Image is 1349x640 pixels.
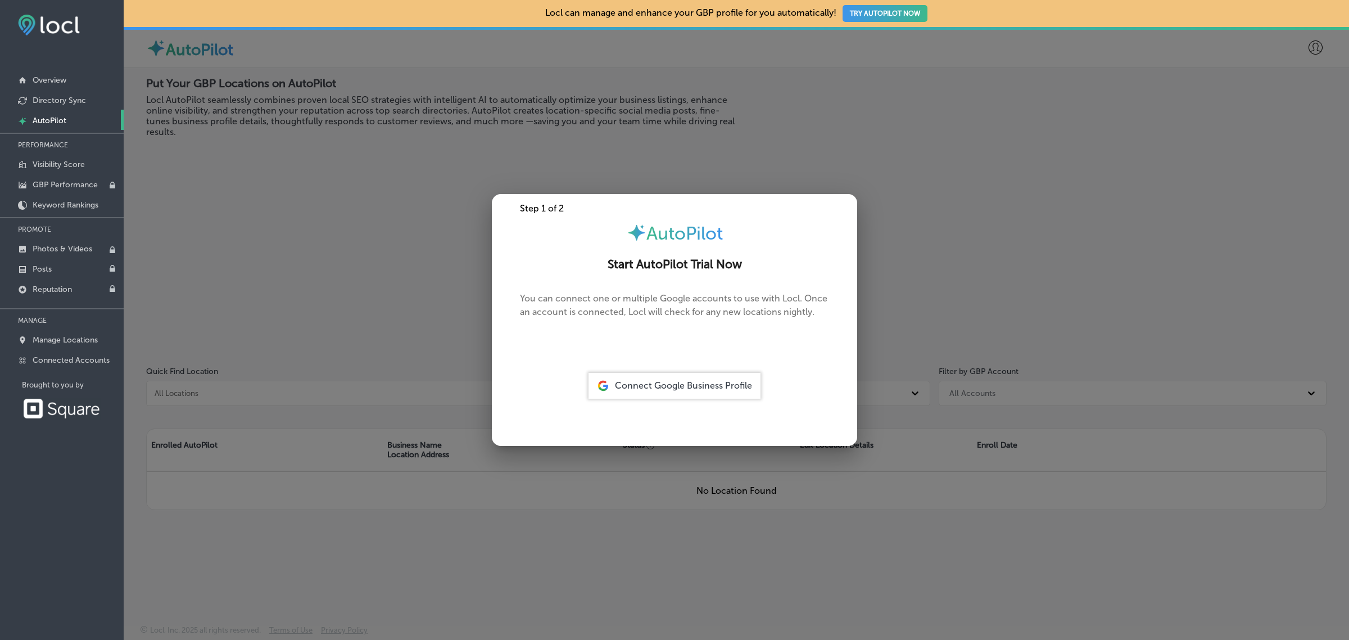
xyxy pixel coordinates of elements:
[33,335,98,345] p: Manage Locations
[18,15,80,35] img: fda3e92497d09a02dc62c9cd864e3231.png
[33,244,92,254] p: Photos & Videos
[505,258,844,272] h2: Start AutoPilot Trial Now
[627,223,646,242] img: autopilot-icon
[492,203,857,214] div: Step 1 of 2
[33,180,98,190] p: GBP Performance
[33,355,110,365] p: Connected Accounts
[33,116,66,125] p: AutoPilot
[520,292,829,337] p: You can connect one or multiple Google accounts to use with Locl. Once an account is connected, L...
[33,75,66,85] p: Overview
[615,380,752,391] span: Connect Google Business Profile
[22,381,124,389] p: Brought to you by
[33,285,72,294] p: Reputation
[22,398,101,419] img: Square
[33,160,85,169] p: Visibility Score
[33,264,52,274] p: Posts
[33,200,98,210] p: Keyword Rankings
[646,223,723,244] span: AutoPilot
[33,96,86,105] p: Directory Sync
[843,5,927,22] button: TRY AUTOPILOT NOW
